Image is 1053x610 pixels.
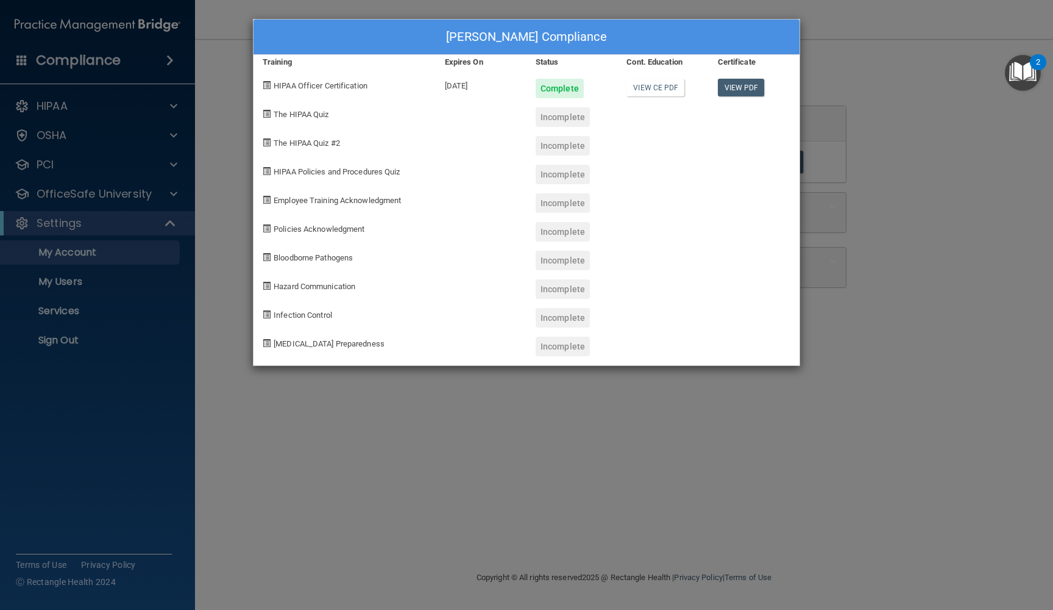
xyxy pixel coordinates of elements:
div: Status [526,55,617,70]
span: The HIPAA Quiz [274,110,328,119]
span: HIPAA Policies and Procedures Quiz [274,167,400,176]
div: 2 [1036,62,1040,78]
div: Incomplete [536,136,590,156]
div: Incomplete [536,165,590,184]
span: Bloodborne Pathogens [274,253,353,262]
div: Expires On [436,55,526,70]
span: The HIPAA Quiz #2 [274,138,340,148]
div: [DATE] [436,70,526,98]
div: Complete [536,79,584,98]
a: View PDF [718,79,765,96]
div: Incomplete [536,251,590,270]
div: Incomplete [536,279,590,299]
div: Incomplete [536,222,590,242]
span: [MEDICAL_DATA] Preparedness [274,339,385,348]
div: Certificate [709,55,799,70]
span: Hazard Communication [274,282,355,291]
div: Cont. Education [617,55,708,70]
div: Incomplete [536,193,590,213]
div: Incomplete [536,337,590,356]
span: HIPAA Officer Certification [274,81,367,90]
div: Incomplete [536,107,590,127]
span: Policies Acknowledgment [274,224,364,234]
span: Infection Control [274,310,332,320]
button: Open Resource Center, 2 new notifications [1005,55,1041,91]
span: Employee Training Acknowledgment [274,196,401,205]
div: [PERSON_NAME] Compliance [253,20,799,55]
div: Training [253,55,436,70]
div: Incomplete [536,308,590,328]
a: View CE PDF [626,79,684,96]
